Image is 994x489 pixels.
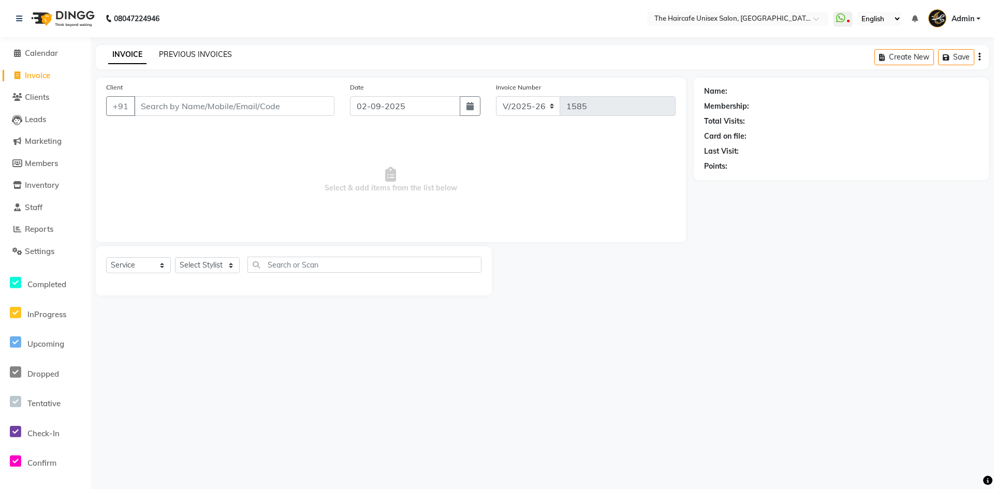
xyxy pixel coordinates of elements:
button: +91 [106,96,135,116]
img: logo [26,4,97,33]
span: Dropped [27,369,59,379]
span: InProgress [27,309,66,319]
a: Staff [3,202,88,214]
div: Name: [704,86,727,97]
span: Staff [25,202,42,212]
img: Admin [928,9,946,27]
a: Leads [3,114,88,126]
label: Date [350,83,364,92]
a: Settings [3,246,88,258]
div: Points: [704,161,727,172]
label: Invoice Number [496,83,541,92]
label: Client [106,83,123,92]
div: Card on file: [704,131,747,142]
a: Inventory [3,180,88,191]
input: Search by Name/Mobile/Email/Code [134,96,334,116]
span: Upcoming [27,339,64,349]
span: Leads [25,114,46,124]
button: Save [938,49,974,65]
div: Last Visit: [704,146,739,157]
a: Invoice [3,70,88,82]
span: Members [25,158,58,168]
a: Members [3,158,88,170]
span: Calendar [25,48,58,58]
span: Invoice [25,70,50,80]
div: Membership: [704,101,749,112]
span: Check-In [27,428,60,438]
span: Select & add items from the list below [106,128,676,232]
span: Completed [27,279,66,289]
a: INVOICE [108,46,147,64]
a: Calendar [3,48,88,60]
span: Inventory [25,180,59,190]
button: Create New [874,49,934,65]
b: 08047224946 [114,4,159,33]
span: Admin [952,13,974,24]
span: Reports [25,224,53,234]
span: Tentative [27,398,61,408]
span: Settings [25,246,54,256]
input: Search or Scan [247,257,481,273]
a: Marketing [3,136,88,147]
span: Marketing [25,136,62,146]
a: PREVIOUS INVOICES [159,50,232,59]
a: Clients [3,92,88,103]
a: Reports [3,224,88,235]
span: Clients [25,92,49,102]
div: Total Visits: [704,116,745,127]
